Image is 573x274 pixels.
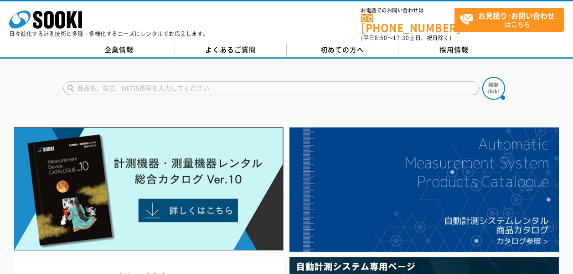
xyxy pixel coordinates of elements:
[287,43,398,57] a: 初めての方へ
[454,8,564,32] a: お見積り･お問い合わせはこちら
[478,10,555,21] strong: お見積り･お問い合わせ
[361,34,451,42] span: (平日 ～ 土日、祝日除く)
[63,81,480,95] input: 商品名、型式、NETIS番号を入力してください
[361,14,454,33] a: [PHONE_NUMBER]
[393,34,409,42] span: 17:30
[63,43,175,57] a: 企業情報
[320,45,364,55] span: 初めての方へ
[361,8,454,13] span: お電話でのお問い合わせは
[482,77,505,100] img: btn_search.png
[289,127,559,252] img: 自動計測システムカタログ
[375,34,387,42] span: 8:50
[9,31,209,36] p: 日々進化する計測技術と多種・多様化するニーズにレンタルでお応えします。
[398,43,510,57] a: 採用情報
[14,127,284,251] img: Catalog Ver10
[459,8,563,31] span: はこちら
[175,43,287,57] a: よくあるご質問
